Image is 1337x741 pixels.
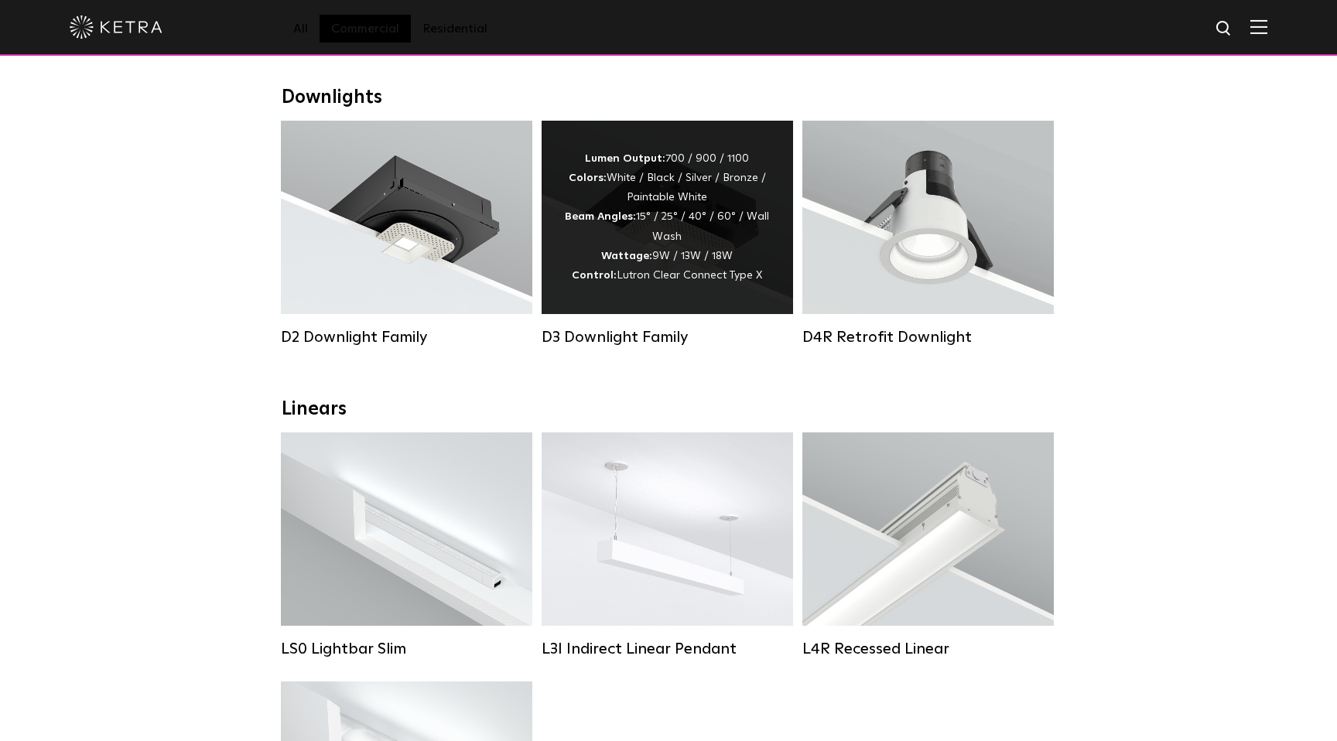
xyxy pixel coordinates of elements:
div: L3I Indirect Linear Pendant [542,640,793,658]
div: L4R Recessed Linear [802,640,1054,658]
a: D3 Downlight Family Lumen Output:700 / 900 / 1100Colors:White / Black / Silver / Bronze / Paintab... [542,121,793,347]
a: D4R Retrofit Downlight Lumen Output:800Colors:White / BlackBeam Angles:15° / 25° / 40° / 60°Watta... [802,121,1054,347]
div: Downlights [282,87,1055,109]
div: D4R Retrofit Downlight [802,328,1054,347]
div: D2 Downlight Family [281,328,532,347]
div: D3 Downlight Family [542,328,793,347]
div: Linears [282,398,1055,421]
strong: Beam Angles: [565,211,636,222]
a: D2 Downlight Family Lumen Output:1200Colors:White / Black / Gloss Black / Silver / Bronze / Silve... [281,121,532,347]
a: L4R Recessed Linear Lumen Output:400 / 600 / 800 / 1000Colors:White / BlackControl:Lutron Clear C... [802,432,1054,658]
div: 700 / 900 / 1100 White / Black / Silver / Bronze / Paintable White 15° / 25° / 40° / 60° / Wall W... [565,149,770,285]
img: ketra-logo-2019-white [70,15,162,39]
strong: Lumen Output: [585,153,665,164]
a: L3I Indirect Linear Pendant Lumen Output:400 / 600 / 800 / 1000Housing Colors:White / BlackContro... [542,432,793,658]
strong: Wattage: [601,251,652,261]
div: LS0 Lightbar Slim [281,640,532,658]
span: Lutron Clear Connect Type X [617,270,762,281]
img: search icon [1215,19,1234,39]
strong: Control: [572,270,617,281]
img: Hamburger%20Nav.svg [1250,19,1267,34]
a: LS0 Lightbar Slim Lumen Output:200 / 350Colors:White / BlackControl:X96 Controller [281,432,532,658]
strong: Colors: [569,172,607,183]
